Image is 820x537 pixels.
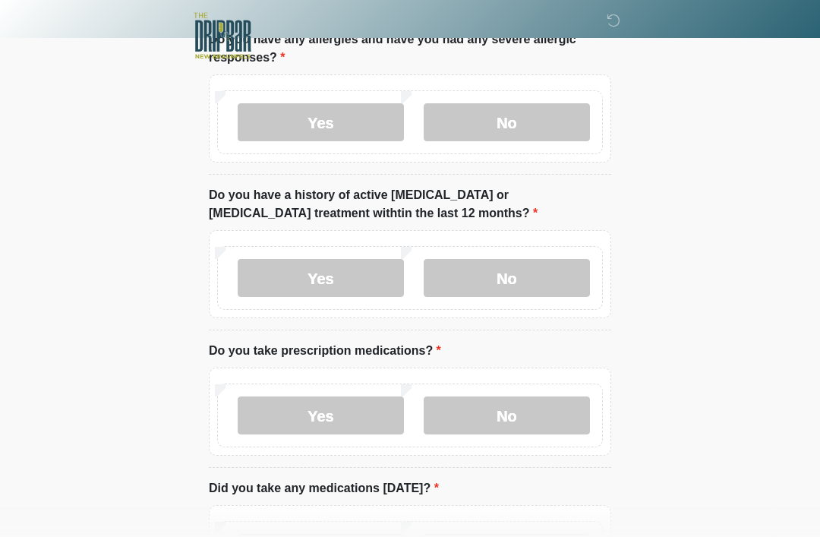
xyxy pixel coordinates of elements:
label: Yes [238,259,404,297]
label: No [424,396,590,434]
img: The DRIPBaR - New Braunfels Logo [194,11,251,61]
label: No [424,259,590,297]
label: Do you take prescription medications? [209,342,441,360]
label: Do you have a history of active [MEDICAL_DATA] or [MEDICAL_DATA] treatment withtin the last 12 mo... [209,186,611,223]
label: No [424,103,590,141]
label: Yes [238,103,404,141]
label: Yes [238,396,404,434]
label: Did you take any medications [DATE]? [209,479,439,498]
